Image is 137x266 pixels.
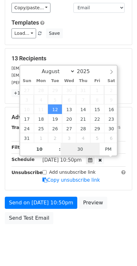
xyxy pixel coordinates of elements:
[76,104,90,114] span: August 14, 2025
[76,85,90,95] span: July 31, 2025
[11,80,117,85] small: [PERSON_NAME][EMAIL_ADDRESS][DOMAIN_NAME]
[61,143,100,156] input: Minute
[11,89,38,97] a: +10 more
[48,133,62,143] span: September 2, 2025
[104,95,118,104] span: August 9, 2025
[34,85,48,95] span: July 28, 2025
[105,235,137,266] div: 聊天小组件
[90,95,104,104] span: August 8, 2025
[104,79,118,83] span: Sat
[11,66,83,71] small: [EMAIL_ADDRESS][DOMAIN_NAME]
[48,95,62,104] span: August 5, 2025
[104,124,118,133] span: August 30, 2025
[76,95,90,104] span: August 7, 2025
[75,68,98,74] input: Year
[90,124,104,133] span: August 29, 2025
[11,3,50,13] a: Copy/paste...
[11,170,43,175] strong: Unsubscribe
[20,95,34,104] span: August 3, 2025
[104,114,118,124] span: August 23, 2025
[49,169,96,176] label: Add unsubscribe link
[20,143,59,156] input: Hour
[11,55,126,62] h5: 13 Recipients
[11,114,126,121] h5: Advanced
[11,19,39,26] a: Templates
[90,133,104,143] span: September 5, 2025
[104,133,118,143] span: September 6, 2025
[104,85,118,95] span: August 2, 2025
[11,73,83,78] small: [EMAIL_ADDRESS][DOMAIN_NAME]
[76,79,90,83] span: Thu
[11,125,33,130] strong: Tracking
[79,197,107,209] a: Preview
[48,114,62,124] span: August 19, 2025
[42,157,82,163] span: [DATE] 10:50pm
[42,177,100,183] a: Copy unsubscribe link
[62,124,76,133] span: August 27, 2025
[11,145,28,150] strong: Filters
[34,124,48,133] span: August 25, 2025
[100,143,117,156] span: Click to toggle
[90,114,104,124] span: August 22, 2025
[90,79,104,83] span: Fri
[62,114,76,124] span: August 20, 2025
[48,85,62,95] span: July 29, 2025
[11,157,34,162] strong: Schedule
[76,133,90,143] span: September 4, 2025
[62,79,76,83] span: Wed
[5,197,77,209] a: Send on [DATE] 10:50pm
[90,104,104,114] span: August 15, 2025
[20,114,34,124] span: August 17, 2025
[62,104,76,114] span: August 13, 2025
[62,133,76,143] span: September 3, 2025
[90,85,104,95] span: August 1, 2025
[46,28,63,38] button: Save
[34,79,48,83] span: Mon
[34,95,48,104] span: August 4, 2025
[105,235,137,266] iframe: Chat Widget
[34,114,48,124] span: August 18, 2025
[48,124,62,133] span: August 26, 2025
[11,28,36,38] a: Load...
[20,124,34,133] span: August 24, 2025
[104,104,118,114] span: August 16, 2025
[20,133,34,143] span: August 31, 2025
[5,212,53,224] a: Send Test Email
[62,95,76,104] span: August 6, 2025
[20,79,34,83] span: Sun
[20,85,34,95] span: July 27, 2025
[48,104,62,114] span: August 12, 2025
[76,124,90,133] span: August 28, 2025
[48,79,62,83] span: Tue
[20,104,34,114] span: August 10, 2025
[34,104,48,114] span: August 11, 2025
[62,85,76,95] span: July 30, 2025
[76,114,90,124] span: August 21, 2025
[59,143,61,156] span: :
[34,133,48,143] span: September 1, 2025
